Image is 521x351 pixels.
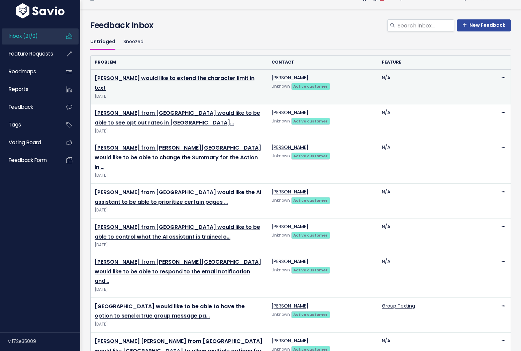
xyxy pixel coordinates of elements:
[291,83,330,89] a: Active customer
[9,68,36,75] span: Roadmaps
[272,223,308,230] a: [PERSON_NAME]
[9,157,47,164] span: Feedback form
[291,197,330,203] a: Active customer
[293,233,328,238] strong: Active customer
[95,302,245,320] a: [GEOGRAPHIC_DATA] would like to be able to have the option to send a true group message pa…
[293,267,328,273] strong: Active customer
[2,82,56,97] a: Reports
[382,302,415,309] a: Group Texting
[95,286,264,293] span: [DATE]
[8,333,80,350] div: v.172e35009
[90,34,511,50] ul: Filter feature requests
[378,183,489,218] td: N/A
[272,153,290,159] span: Unknown
[2,117,56,133] a: Tags
[272,258,308,265] a: [PERSON_NAME]
[272,84,290,89] span: Unknown
[272,109,308,116] a: [PERSON_NAME]
[291,152,330,159] a: Active customer
[95,258,261,285] a: [PERSON_NAME] from [PERSON_NAME][GEOGRAPHIC_DATA] would like to be able to respond to the email n...
[293,118,328,124] strong: Active customer
[293,84,328,89] strong: Active customer
[9,103,33,110] span: Feedback
[272,74,308,81] a: [PERSON_NAME]
[95,207,264,214] span: [DATE]
[291,311,330,318] a: Active customer
[397,19,454,31] input: Search inbox...
[90,34,115,50] a: Untriaged
[291,117,330,124] a: Active customer
[457,19,511,31] a: New Feedback
[293,312,328,317] strong: Active customer
[95,321,264,328] span: [DATE]
[9,139,41,146] span: Voting Board
[95,74,254,92] a: [PERSON_NAME] would like to extend the character limit in text
[378,56,489,69] th: Feature
[14,3,66,18] img: logo-white.9d6f32f41409.svg
[2,46,56,62] a: Feature Requests
[272,312,290,317] span: Unknown
[272,198,290,203] span: Unknown
[95,188,261,206] a: [PERSON_NAME] from [GEOGRAPHIC_DATA] would like the AI assistant to be able to prioritize certain...
[9,50,53,57] span: Feature Requests
[272,144,308,151] a: [PERSON_NAME]
[123,34,143,50] a: Snoozed
[378,70,489,104] td: N/A
[272,118,290,124] span: Unknown
[2,153,56,168] a: Feedback form
[293,153,328,159] strong: Active customer
[95,223,260,241] a: [PERSON_NAME] from [GEOGRAPHIC_DATA] would like to be able to control what the AI assistant is tr...
[95,109,260,126] a: [PERSON_NAME] from [GEOGRAPHIC_DATA] would like to be able to see opt out rates in [GEOGRAPHIC_DA...
[378,218,489,253] td: N/A
[95,128,264,135] span: [DATE]
[378,104,489,139] td: N/A
[2,64,56,79] a: Roadmaps
[378,139,489,184] td: N/A
[378,253,489,297] td: N/A
[95,93,264,100] span: [DATE]
[272,267,290,273] span: Unknown
[9,32,38,39] span: Inbox (21/0)
[91,56,268,69] th: Problem
[291,266,330,273] a: Active customer
[293,198,328,203] strong: Active customer
[95,242,264,249] span: [DATE]
[2,135,56,150] a: Voting Board
[2,99,56,115] a: Feedback
[268,56,378,69] th: Contact
[272,337,308,344] a: [PERSON_NAME]
[95,172,264,179] span: [DATE]
[95,144,261,171] a: [PERSON_NAME] from [PERSON_NAME][GEOGRAPHIC_DATA] would like to be able to change the Summary for...
[272,233,290,238] span: Unknown
[90,19,511,31] h4: Feedback Inbox
[9,121,21,128] span: Tags
[291,232,330,238] a: Active customer
[272,188,308,195] a: [PERSON_NAME]
[2,28,56,44] a: Inbox (21/0)
[272,302,308,309] a: [PERSON_NAME]
[9,86,28,93] span: Reports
